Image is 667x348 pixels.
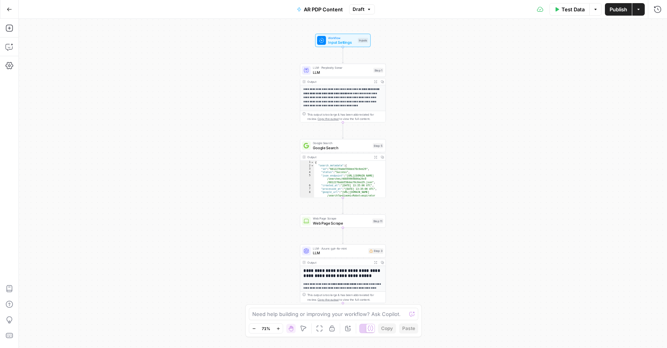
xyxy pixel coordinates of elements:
[292,3,348,16] button: AR PDP Content
[342,122,344,138] g: Edge from step_1 to step_5
[317,117,339,121] span: Copy the output
[300,187,314,191] div: 7
[307,293,383,302] div: This output is too large & has been abbreviated for review. to view the full content.
[381,325,393,332] span: Copy
[311,161,314,164] span: Toggle code folding, rows 1 through 712
[368,248,383,254] div: Step 3
[313,70,371,75] span: LLM
[605,3,632,16] button: Publish
[328,39,355,45] span: Input Settings
[313,216,370,221] span: Web Page Scrape
[378,323,396,334] button: Copy
[328,36,355,40] span: Workflow
[300,171,314,174] div: 4
[342,228,344,244] g: Edge from step_11 to step_3
[373,143,383,148] div: Step 5
[313,66,371,70] span: LLM · Perplexity Sonar
[313,250,366,256] span: LLM
[307,112,383,121] div: This output is too large & has been abbreviated for review. to view the full content.
[373,68,383,73] div: Step 1
[300,191,314,211] div: 8
[372,219,383,224] div: Step 11
[300,174,314,184] div: 5
[349,4,375,14] button: Draft
[307,155,371,159] div: Output
[304,5,343,13] span: AR PDP Content
[311,164,314,168] span: Toggle code folding, rows 2 through 11
[313,141,371,145] span: Google Search
[402,325,415,332] span: Paste
[300,214,386,228] div: Web Page ScrapeWeb Page ScrapeStep 11
[307,260,371,264] div: Output
[313,220,370,226] span: Web Page Scrape
[262,325,270,332] span: 71%
[313,145,371,150] span: Google Search
[342,198,344,214] g: Edge from step_5 to step_11
[313,246,366,251] span: LLM · Azure: gpt-4o-mini
[610,5,627,13] span: Publish
[300,184,314,187] div: 6
[300,34,386,47] div: WorkflowInput SettingsInputs
[300,164,314,168] div: 2
[399,323,418,334] button: Paste
[300,161,314,164] div: 1
[300,167,314,171] div: 3
[307,79,371,84] div: Output
[317,298,339,302] span: Copy the output
[342,47,344,63] g: Edge from start to step_1
[353,6,364,13] span: Draft
[358,38,368,43] div: Inputs
[300,139,386,198] div: Google SearchGoogle SearchStep 5Output{ "search_metadata":{ "id":"6812270abb558dee70c6ee29", "sta...
[549,3,589,16] button: Test Data
[562,5,585,13] span: Test Data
